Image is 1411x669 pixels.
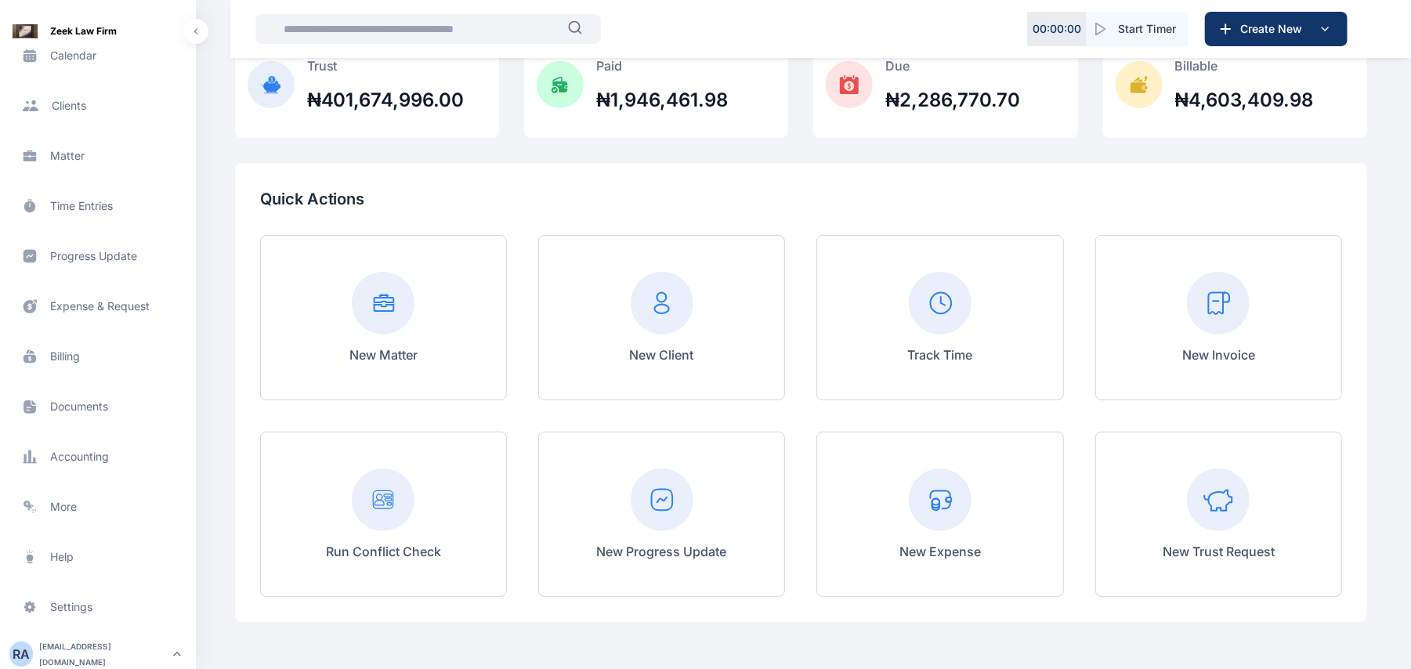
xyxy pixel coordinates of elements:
p: Track Time [907,345,972,364]
a: help [9,538,186,576]
p: New Trust Request [1163,542,1275,561]
p: New Client [630,345,694,364]
p: New Invoice [1182,345,1255,364]
p: New Progress Update [597,542,727,561]
a: expense & request [9,287,186,325]
div: R A [9,645,33,664]
p: New Matter [349,345,418,364]
a: settings [9,588,186,626]
p: Run Conflict Check [326,542,441,561]
h2: ₦4,603,409.98 [1175,88,1314,113]
span: Create New [1234,21,1315,37]
a: documents [9,388,186,425]
a: more [9,488,186,526]
button: RA [9,642,33,667]
span: Start Timer [1118,21,1176,37]
button: Start Timer [1087,12,1188,46]
h2: ₦401,674,996.00 [307,88,465,113]
p: Trust [307,56,465,75]
h2: ₦1,946,461.98 [596,88,728,113]
a: progress update [9,237,186,275]
a: matter [9,137,186,175]
span: Zeek Law Firm [50,24,117,39]
p: 00 : 00 : 00 [1033,21,1081,37]
a: calendar [9,37,186,74]
h2: ₦2,286,770.70 [885,88,1020,113]
p: New Expense [899,542,981,561]
p: Due [885,56,1020,75]
button: Create New [1205,12,1348,46]
a: clients [9,87,186,125]
p: Paid [596,56,728,75]
a: time entries [9,187,186,225]
a: accounting [9,438,186,476]
p: Billable [1175,56,1314,75]
a: billing [9,338,186,375]
p: Quick Actions [260,188,1342,210]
